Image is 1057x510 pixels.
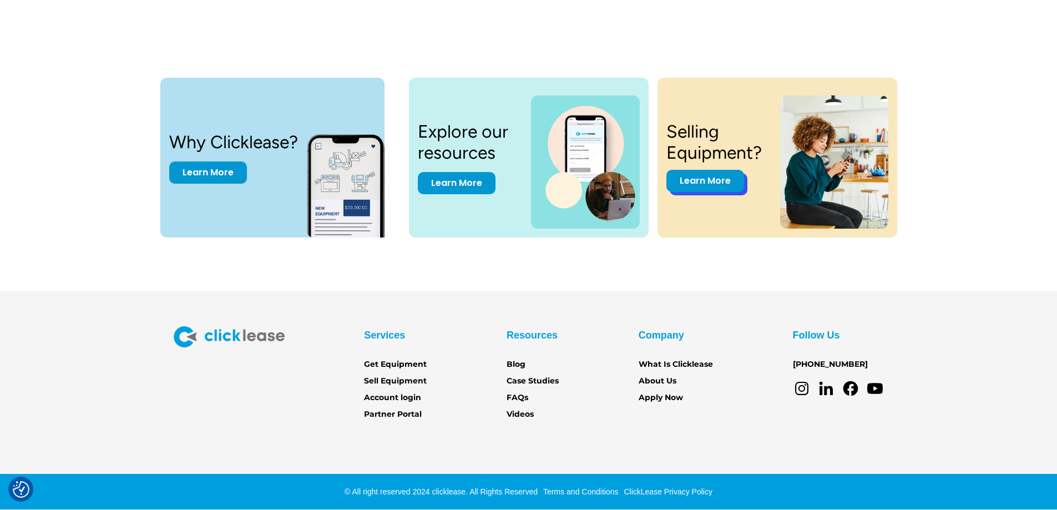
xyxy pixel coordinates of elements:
[507,358,525,371] a: Blog
[666,170,744,192] a: Learn More
[507,375,559,387] a: Case Studies
[507,408,534,421] a: Videos
[364,392,421,404] a: Account login
[418,121,518,164] h3: Explore our resources
[418,172,495,194] a: Learn More
[174,326,285,347] img: Clicklease logo
[621,487,712,496] a: ClickLease Privacy Policy
[531,95,639,229] img: a photo of a man on a laptop and a cell phone
[780,95,888,229] img: a woman sitting on a stool looking at her cell phone
[169,132,298,153] h3: Why Clicklease?
[345,486,538,497] div: © All right reserved 2024 clicklease. All Rights Reserved
[169,161,247,184] a: Learn More
[666,121,767,164] h3: Selling Equipment?
[307,122,404,238] img: New equipment quote on the screen of a smart phone
[639,392,683,404] a: Apply Now
[793,358,868,371] a: [PHONE_NUMBER]
[540,487,618,496] a: Terms and Conditions
[507,392,528,404] a: FAQs
[364,375,427,387] a: Sell Equipment
[507,326,558,344] div: Resources
[793,326,840,344] div: Follow Us
[13,481,29,498] img: Revisit consent button
[364,408,422,421] a: Partner Portal
[364,358,427,371] a: Get Equipment
[639,326,684,344] div: Company
[364,326,405,344] div: Services
[639,375,676,387] a: About Us
[13,481,29,498] button: Consent Preferences
[639,358,713,371] a: What Is Clicklease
